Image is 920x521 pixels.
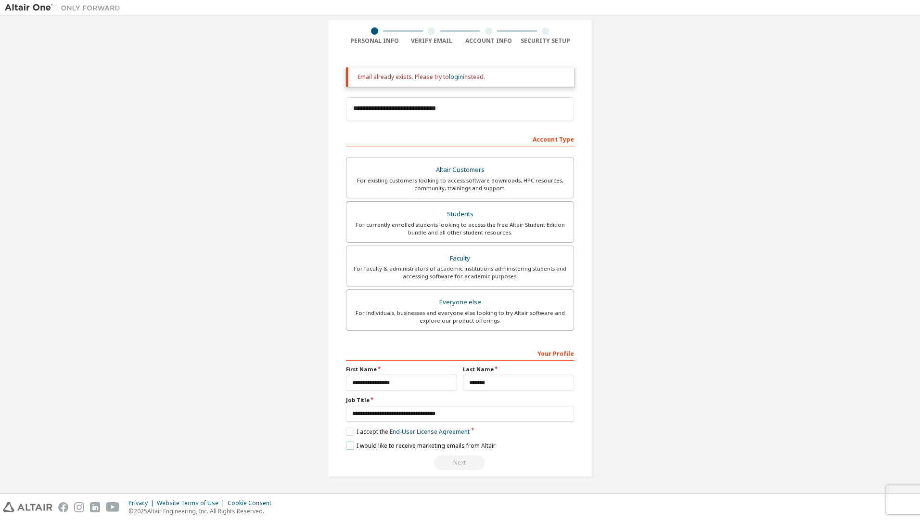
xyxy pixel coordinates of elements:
[346,365,457,373] label: First Name
[346,442,496,450] label: I would like to receive marketing emails from Altair
[157,499,228,507] div: Website Terms of Use
[74,502,84,512] img: instagram.svg
[346,396,574,404] label: Job Title
[3,502,52,512] img: altair_logo.svg
[5,3,125,13] img: Altair One
[346,456,574,470] div: Email already exists
[352,208,568,221] div: Students
[403,37,460,45] div: Verify Email
[352,177,568,192] div: For existing customers looking to access software downloads, HPC resources, community, trainings ...
[128,507,277,515] p: © 2025 Altair Engineering, Inc. All Rights Reserved.
[460,37,517,45] div: Account Info
[352,163,568,177] div: Altair Customers
[517,37,575,45] div: Security Setup
[449,73,463,81] a: login
[58,502,68,512] img: facebook.svg
[346,37,403,45] div: Personal Info
[390,428,470,436] a: End-User License Agreement
[346,131,574,146] div: Account Type
[352,296,568,309] div: Everyone else
[228,499,277,507] div: Cookie Consent
[463,365,574,373] label: Last Name
[346,428,470,436] label: I accept the
[90,502,100,512] img: linkedin.svg
[358,73,566,81] div: Email already exists. Please try to instead.
[352,265,568,280] div: For faculty & administrators of academic institutions administering students and accessing softwa...
[352,252,568,265] div: Faculty
[128,499,157,507] div: Privacy
[106,502,120,512] img: youtube.svg
[352,221,568,236] div: For currently enrolled students looking to access the free Altair Student Edition bundle and all ...
[346,345,574,361] div: Your Profile
[352,309,568,325] div: For individuals, businesses and everyone else looking to try Altair software and explore our prod...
